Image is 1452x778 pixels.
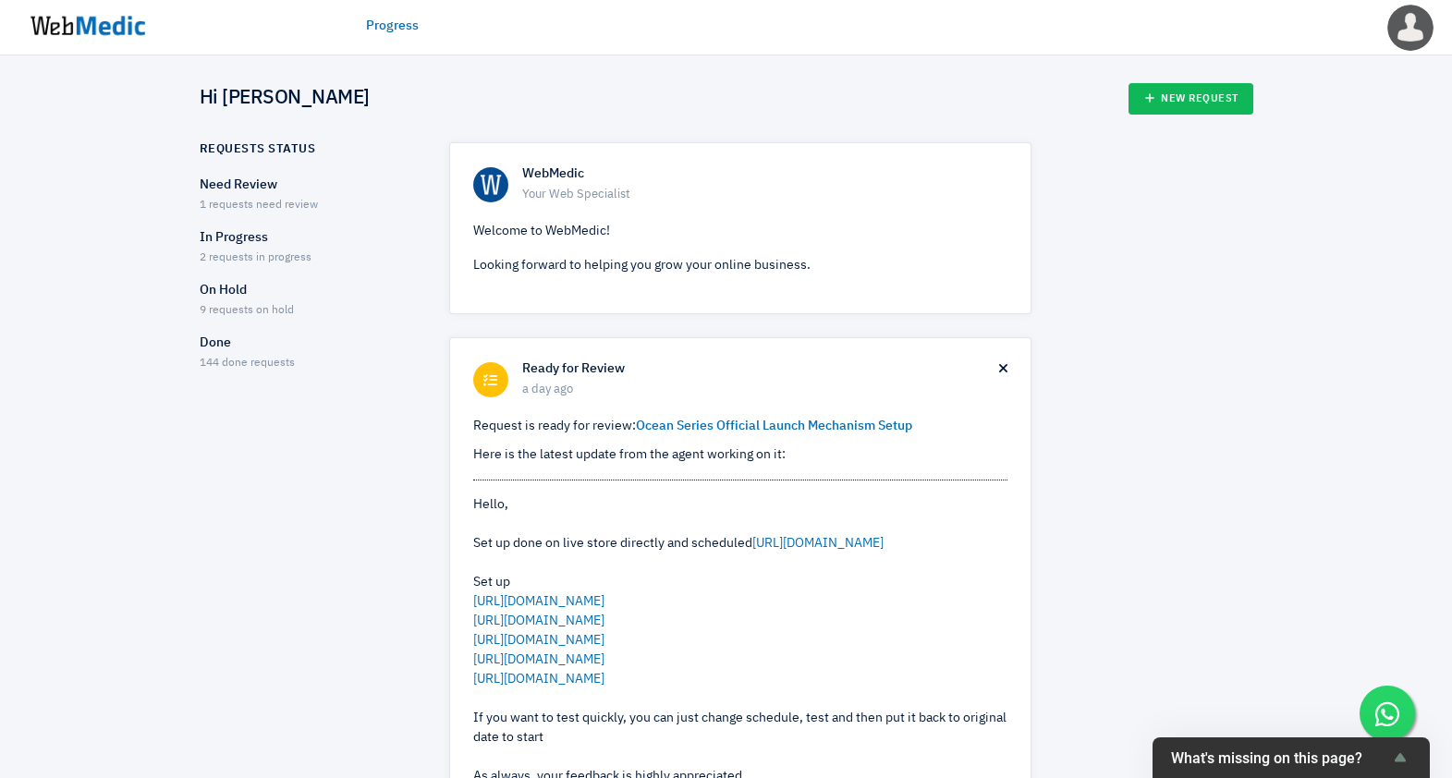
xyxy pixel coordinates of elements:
a: [URL][DOMAIN_NAME] [473,595,604,608]
span: 2 requests in progress [200,252,311,263]
h6: Requests Status [200,142,316,157]
h6: Ready for Review [522,361,999,378]
p: Welcome to WebMedic! [473,222,1007,241]
span: 144 done requests [200,358,295,369]
h4: Hi [PERSON_NAME] [200,87,370,111]
a: [URL][DOMAIN_NAME] [473,653,604,666]
h6: WebMedic [522,166,1007,183]
a: [URL][DOMAIN_NAME] [473,673,604,686]
span: Your Web Specialist [522,186,1007,204]
button: Show survey - What's missing on this page? [1171,747,1411,769]
p: In Progress [200,228,417,248]
a: [URL][DOMAIN_NAME] [752,537,884,550]
p: Need Review [200,176,417,195]
a: New Request [1129,83,1253,115]
a: Progress [366,17,419,36]
p: On Hold [200,281,417,300]
span: 9 requests on hold [200,305,294,316]
span: a day ago [522,381,999,399]
a: [URL][DOMAIN_NAME] [473,614,604,627]
span: 1 requests need review [200,200,318,211]
p: Looking forward to helping you grow your online business. [473,256,1007,275]
a: [URL][DOMAIN_NAME] [473,634,604,647]
p: Here is the latest update from the agent working on it: [473,445,1007,465]
span: What's missing on this page? [1171,749,1389,767]
a: Ocean Series Official Launch Mechanism Setup [636,419,912,432]
p: Done [200,334,417,353]
p: Request is ready for review: [473,417,1007,436]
